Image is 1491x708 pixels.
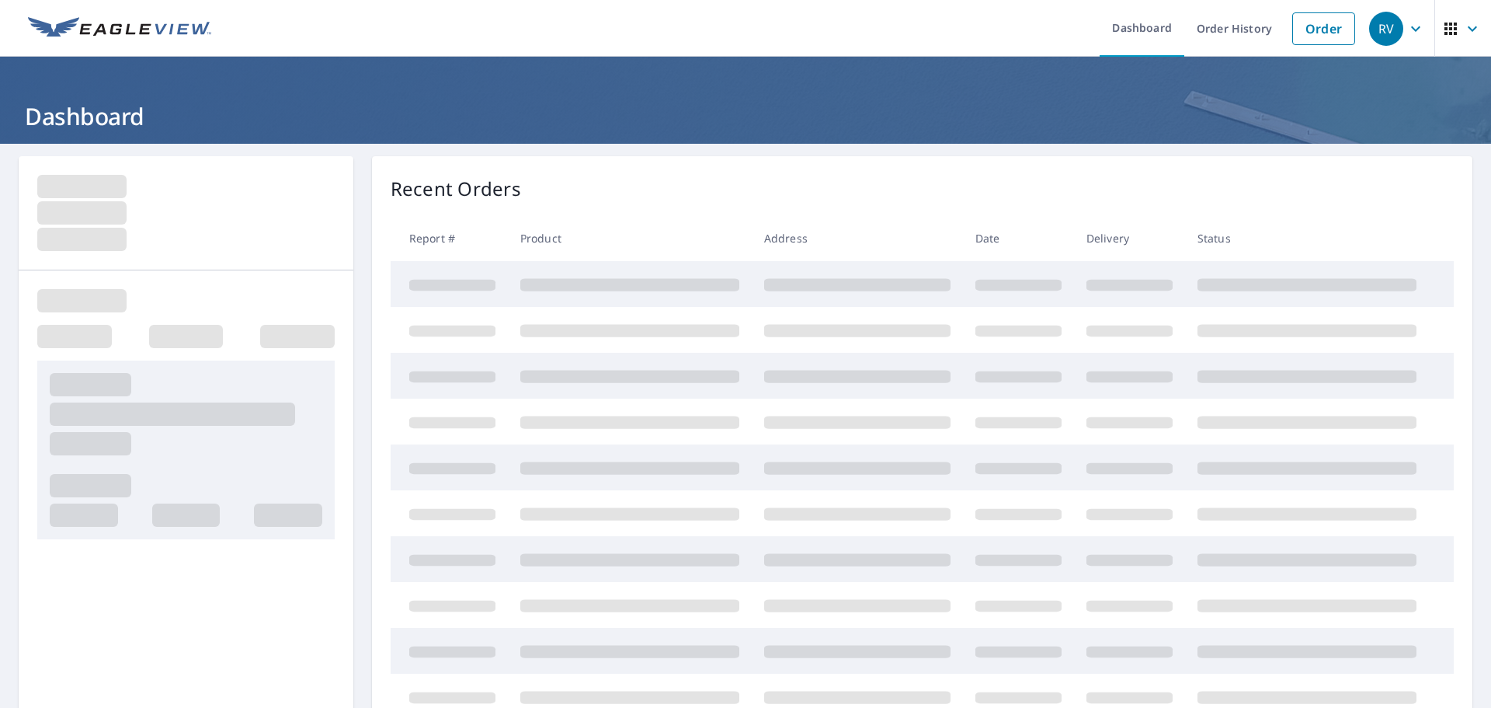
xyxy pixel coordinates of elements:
[508,215,752,261] th: Product
[752,215,963,261] th: Address
[391,175,521,203] p: Recent Orders
[28,17,211,40] img: EV Logo
[963,215,1074,261] th: Date
[391,215,508,261] th: Report #
[1074,215,1185,261] th: Delivery
[1369,12,1403,46] div: RV
[19,100,1472,132] h1: Dashboard
[1185,215,1429,261] th: Status
[1292,12,1355,45] a: Order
